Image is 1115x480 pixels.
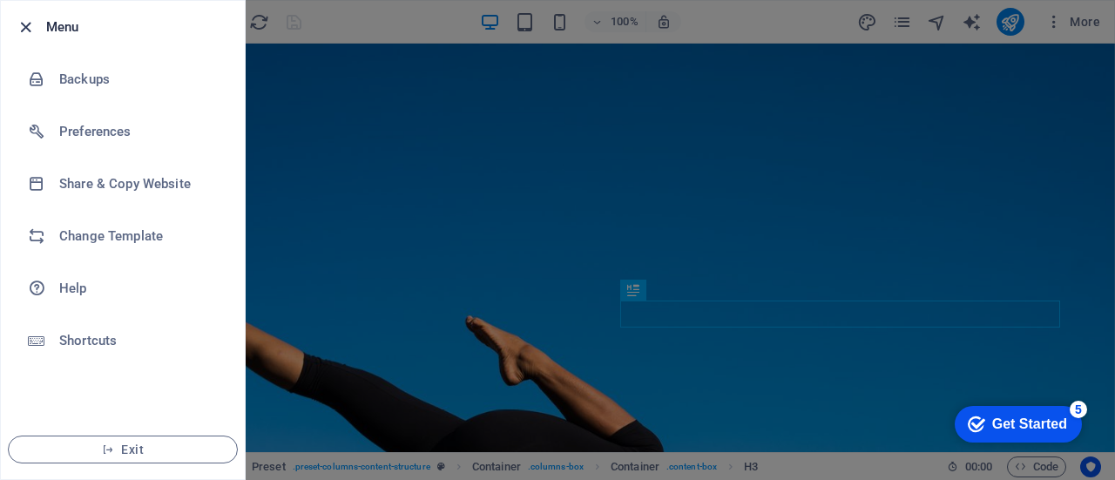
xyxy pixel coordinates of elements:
[59,278,220,299] h6: Help
[23,443,223,456] span: Exit
[10,9,137,45] div: Get Started 5 items remaining, 0% complete
[1,262,245,314] a: Help
[59,69,220,90] h6: Backups
[59,330,220,351] h6: Shortcuts
[8,436,238,463] button: Exit
[59,226,220,247] h6: Change Template
[125,3,142,21] div: 5
[46,17,231,37] h6: Menu
[59,173,220,194] h6: Share & Copy Website
[59,121,220,142] h6: Preferences
[47,19,122,35] div: Get Started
